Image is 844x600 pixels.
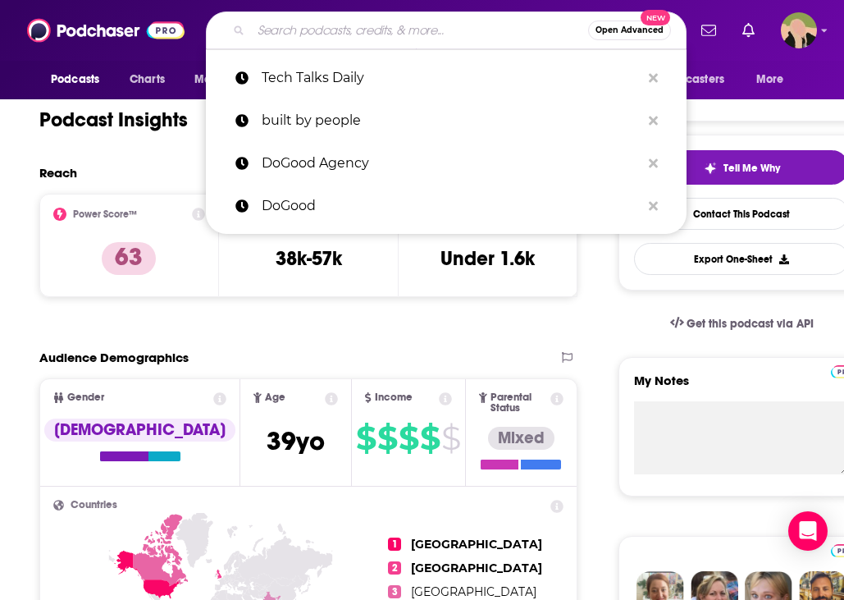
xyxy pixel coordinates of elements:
[756,68,784,91] span: More
[657,304,828,344] a: Get this podcast via API
[420,425,440,451] span: $
[262,99,641,142] p: built by people
[635,64,748,95] button: open menu
[388,538,401,551] span: 1
[781,12,817,48] img: User Profile
[276,246,342,271] h3: 38k-57k
[39,108,188,132] h1: Podcast Insights
[183,64,274,95] button: open menu
[206,185,687,227] a: DoGood
[704,162,717,175] img: tell me why sparkle
[641,10,670,25] span: New
[745,64,805,95] button: open menu
[781,12,817,48] button: Show profile menu
[440,246,535,271] h3: Under 1.6k
[51,68,99,91] span: Podcasts
[399,425,418,451] span: $
[194,68,253,91] span: Monitoring
[262,57,641,99] p: Tech Talks Daily
[695,16,723,44] a: Show notifications dropdown
[39,64,121,95] button: open menu
[71,500,117,511] span: Countries
[206,57,687,99] a: Tech Talks Daily
[388,561,401,575] span: 2
[388,585,401,598] span: 3
[130,68,165,91] span: Charts
[206,11,687,49] div: Search podcasts, credits, & more...
[262,142,641,185] p: DoGood Agency
[44,419,235,442] div: [DEMOGRAPHIC_DATA]
[411,561,542,575] span: [GEOGRAPHIC_DATA]
[377,425,397,451] span: $
[687,317,814,331] span: Get this podcast via API
[356,425,376,451] span: $
[781,12,817,48] span: Logged in as KatMcMahonn
[119,64,175,95] a: Charts
[39,165,77,181] h2: Reach
[39,350,189,365] h2: Audience Demographics
[723,162,780,175] span: Tell Me Why
[251,17,588,44] input: Search podcasts, credits, & more...
[67,392,104,403] span: Gender
[411,584,536,599] span: [GEOGRAPHIC_DATA]
[411,537,542,552] span: [GEOGRAPHIC_DATA]
[73,208,137,220] h2: Power Score™
[27,15,185,46] img: Podchaser - Follow, Share and Rate Podcasts
[441,425,460,451] span: $
[265,392,285,403] span: Age
[736,16,761,44] a: Show notifications dropdown
[490,392,548,414] span: Parental Status
[375,392,413,403] span: Income
[788,511,828,551] div: Open Intercom Messenger
[206,99,687,142] a: built by people
[267,425,325,457] span: 39 yo
[206,142,687,185] a: DoGood Agency
[488,427,554,450] div: Mixed
[102,242,156,275] p: 63
[588,21,671,40] button: Open AdvancedNew
[595,26,664,34] span: Open Advanced
[262,185,641,227] p: DoGood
